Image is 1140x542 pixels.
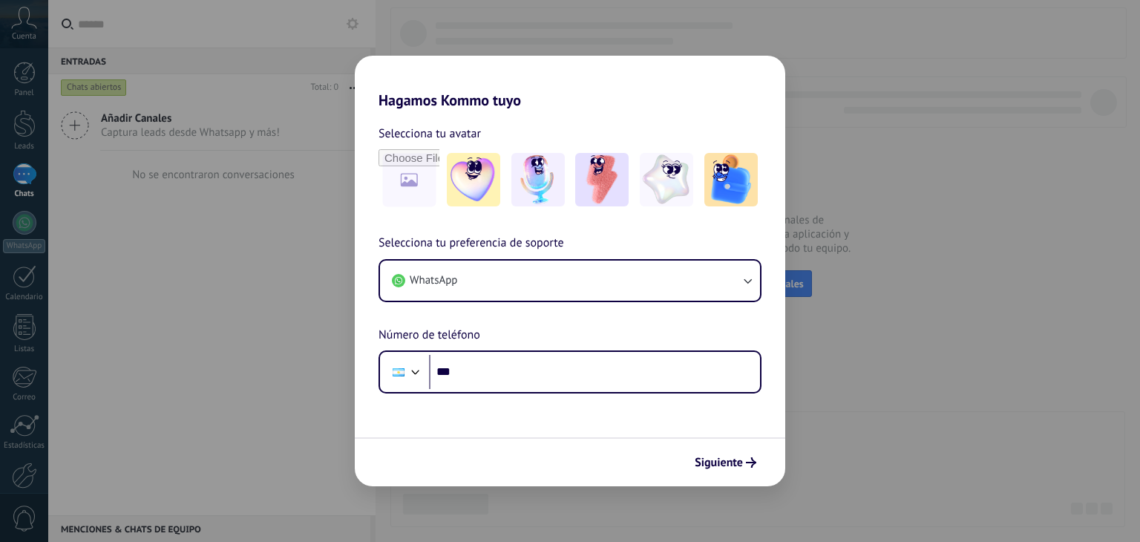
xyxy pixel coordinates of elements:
[379,124,481,143] span: Selecciona tu avatar
[447,153,500,206] img: -1.jpeg
[688,450,763,475] button: Siguiente
[379,326,480,345] span: Número de teléfono
[410,273,457,288] span: WhatsApp
[355,56,785,109] h2: Hagamos Kommo tuyo
[511,153,565,206] img: -2.jpeg
[640,153,693,206] img: -4.jpeg
[575,153,629,206] img: -3.jpeg
[380,261,760,301] button: WhatsApp
[379,234,564,253] span: Selecciona tu preferencia de soporte
[695,457,743,468] span: Siguiente
[704,153,758,206] img: -5.jpeg
[384,356,413,388] div: Argentina: + 54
